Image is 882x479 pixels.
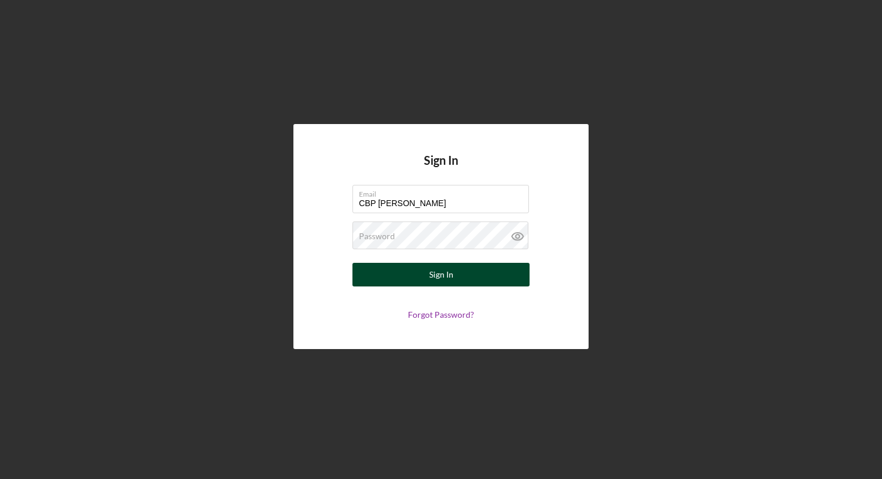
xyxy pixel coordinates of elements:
label: Password [359,232,395,241]
h4: Sign In [424,154,458,185]
label: Email [359,185,529,198]
button: Sign In [352,263,530,286]
a: Forgot Password? [408,309,474,320]
div: Sign In [429,263,453,286]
